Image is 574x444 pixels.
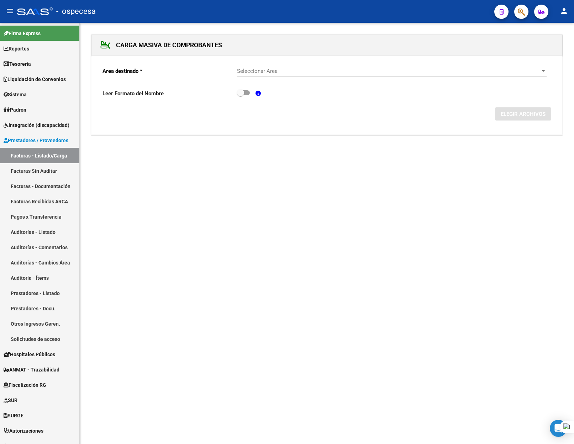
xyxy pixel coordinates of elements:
span: SUR [4,396,17,404]
span: Autorizaciones [4,427,43,435]
span: Tesorería [4,60,31,68]
mat-icon: person [560,7,568,15]
span: Firma Express [4,30,41,37]
span: Reportes [4,45,29,53]
span: Hospitales Públicos [4,351,55,358]
span: ANMAT - Trazabilidad [4,366,59,374]
mat-icon: menu [6,7,14,15]
span: - ospecesa [56,4,96,19]
div: Open Intercom Messenger [550,420,567,437]
span: Padrón [4,106,26,114]
span: Liquidación de Convenios [4,75,66,83]
span: Seleccionar Area [237,68,540,74]
button: ELEGIR ARCHIVOS [495,107,551,121]
span: Prestadores / Proveedores [4,137,68,144]
span: Fiscalización RG [4,381,46,389]
span: SURGE [4,412,23,419]
span: Sistema [4,91,27,98]
span: Integración (discapacidad) [4,121,69,129]
p: Area destinado * [102,67,237,75]
span: ELEGIR ARCHIVOS [501,111,546,117]
p: Leer Formato del Nombre [102,90,237,97]
h1: CARGA MASIVA DE COMPROBANTES [100,39,222,51]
